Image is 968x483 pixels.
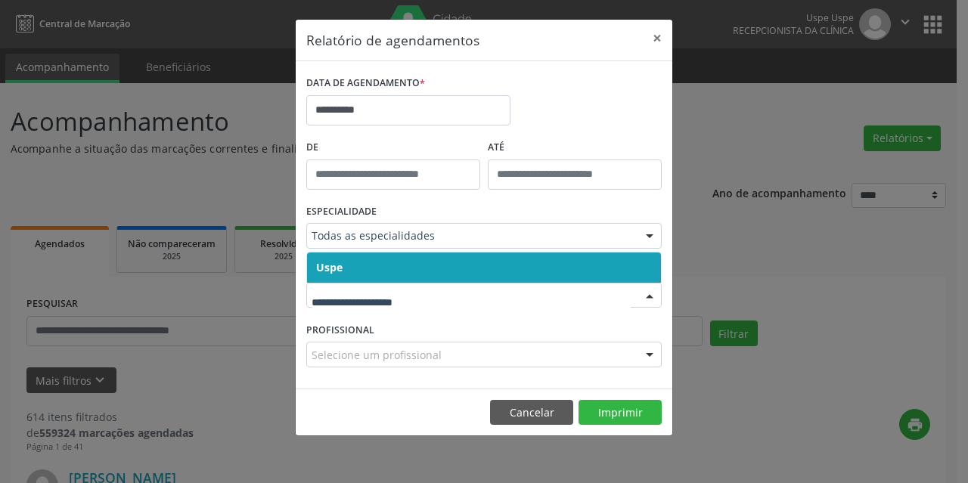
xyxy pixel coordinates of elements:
button: Close [642,20,672,57]
span: Selecione um profissional [312,347,442,363]
button: Cancelar [490,400,573,426]
label: PROFISSIONAL [306,318,374,342]
label: ATÉ [488,136,662,159]
span: Todas as especialidades [312,228,631,243]
span: Uspe [316,260,343,274]
label: De [306,136,480,159]
label: DATA DE AGENDAMENTO [306,72,425,95]
label: ESPECIALIDADE [306,200,377,224]
button: Imprimir [579,400,662,426]
h5: Relatório de agendamentos [306,30,479,50]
